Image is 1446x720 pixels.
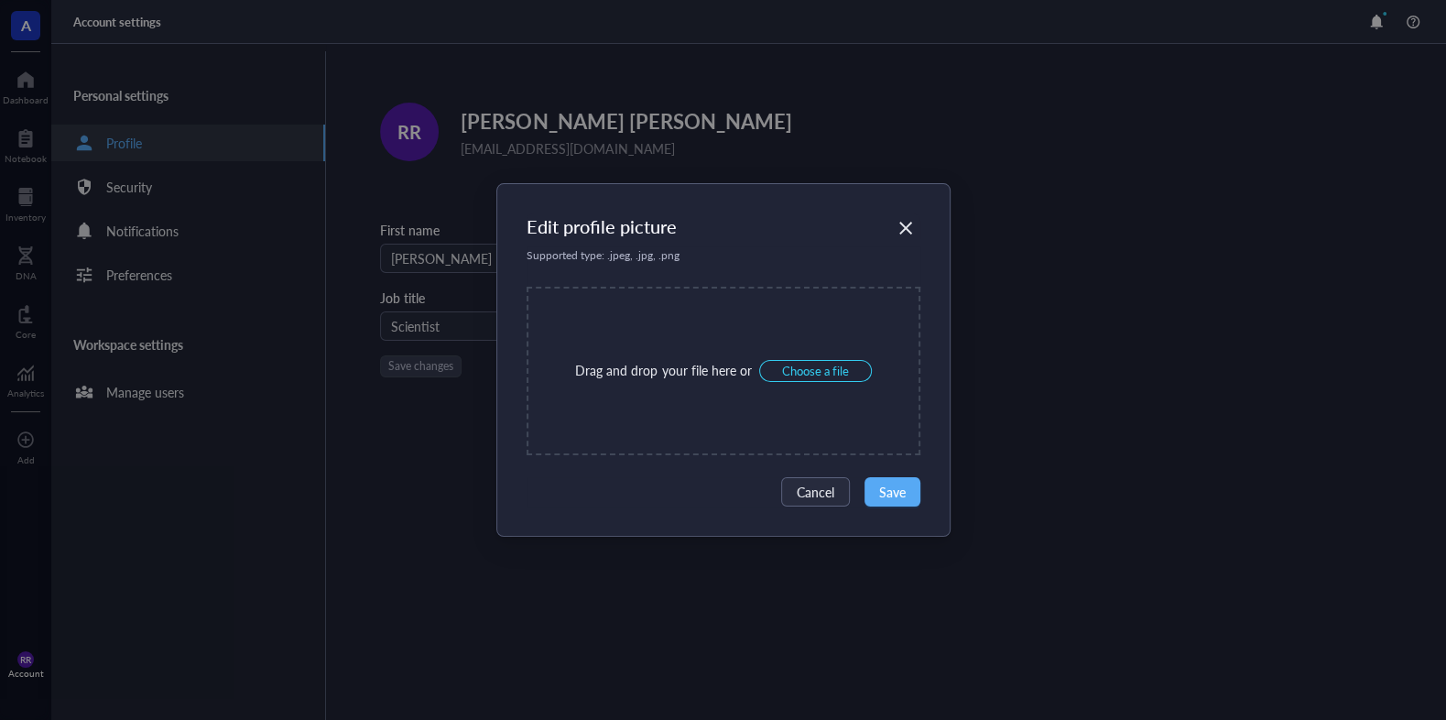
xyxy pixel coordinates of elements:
div: Drag and drop your file here or [575,360,751,382]
div: Supported type: .jpeg, .jpg, .png [527,246,920,265]
span: Choose a file [781,363,848,379]
div: Edit profile picture [527,213,677,239]
button: Save [864,477,920,507]
button: Close [891,213,920,243]
button: Choose a file [758,360,871,382]
span: Save [879,482,906,502]
span: Close [891,217,920,239]
span: Cancel [797,482,834,502]
button: Cancel [781,477,850,507]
